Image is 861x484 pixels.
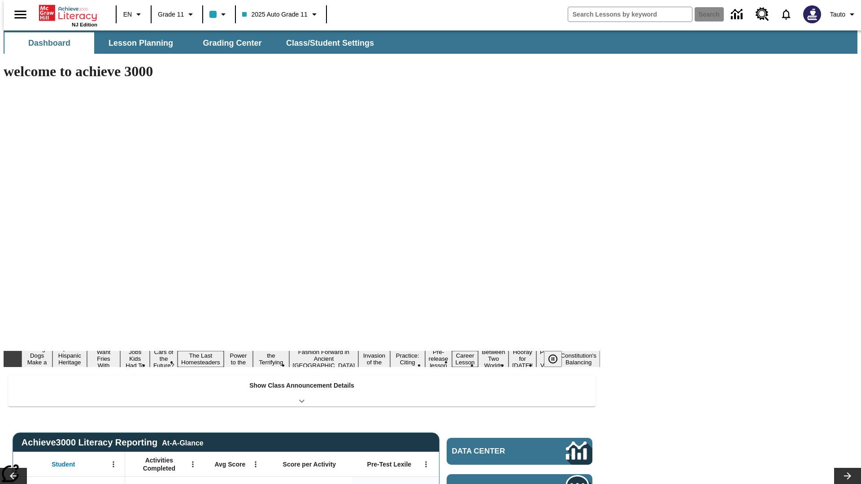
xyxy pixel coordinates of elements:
button: Class: 2025 Auto Grade 11, Select your class [239,6,323,22]
input: search field [568,7,692,22]
span: Grade 11 [158,10,184,19]
button: Open Menu [107,458,120,471]
button: Class color is light blue. Change class color [206,6,232,22]
button: Slide 10 The Invasion of the Free CD [358,344,390,374]
a: Data Center [447,438,592,465]
button: Slide 6 The Last Homesteaders [178,351,224,367]
button: Language: EN, Select a language [119,6,148,22]
div: Home [39,3,97,27]
button: Lesson carousel, Next [834,468,861,484]
span: Activities Completed [130,456,189,472]
button: Slide 5 Cars of the Future? [150,347,178,370]
button: Slide 16 Point of View [536,347,557,370]
button: Slide 11 Mixed Practice: Citing Evidence [390,344,425,374]
button: Open Menu [186,458,200,471]
button: Slide 4 Dirty Jobs Kids Had To Do [120,341,150,377]
button: Open side menu [7,1,34,28]
button: Pause [544,351,562,367]
button: Slide 8 Attack of the Terrifying Tomatoes [253,344,289,374]
button: Profile/Settings [826,6,861,22]
a: Notifications [774,3,798,26]
button: Slide 9 Fashion Forward in Ancient Rome [289,347,359,370]
div: SubNavbar [4,32,382,54]
button: Grading Center [187,32,277,54]
button: Lesson Planning [96,32,186,54]
button: Select a new avatar [798,3,826,26]
span: Tauto [830,10,845,19]
button: Slide 12 Pre-release lesson [425,347,452,370]
span: Avg Score [214,460,245,468]
button: Class/Student Settings [279,32,381,54]
button: Grade: Grade 11, Select a grade [154,6,200,22]
img: Avatar [803,5,821,23]
a: Home [39,4,97,22]
div: At-A-Glance [162,437,203,447]
button: Slide 1 Diving Dogs Make a Splash [22,344,52,374]
a: Data Center [726,2,750,27]
span: 2025 Auto Grade 11 [242,10,307,19]
p: Show Class Announcement Details [249,381,354,390]
a: Resource Center, Will open in new tab [750,2,774,26]
button: Slide 13 Career Lesson [452,351,478,367]
span: Achieve3000 Literacy Reporting [22,437,204,448]
button: Slide 15 Hooray for Constitution Day! [509,347,536,370]
span: EN [123,10,132,19]
span: Student [52,460,75,468]
span: Pre-Test Lexile [367,460,412,468]
span: Data Center [452,447,536,456]
button: Dashboard [4,32,94,54]
button: Slide 3 Do You Want Fries With That? [87,341,121,377]
button: Slide 7 Solar Power to the People [224,344,253,374]
button: Open Menu [249,458,262,471]
h1: welcome to achieve 3000 [4,63,600,80]
button: Slide 2 ¡Viva Hispanic Heritage Month! [52,344,87,374]
span: NJ Edition [72,22,97,27]
button: Slide 17 The Constitution's Balancing Act [557,344,600,374]
span: Score per Activity [283,460,336,468]
div: SubNavbar [4,30,857,54]
button: Slide 14 Between Two Worlds [478,347,509,370]
button: Open Menu [419,458,433,471]
div: Pause [544,351,571,367]
div: Show Class Announcement Details [8,376,596,406]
